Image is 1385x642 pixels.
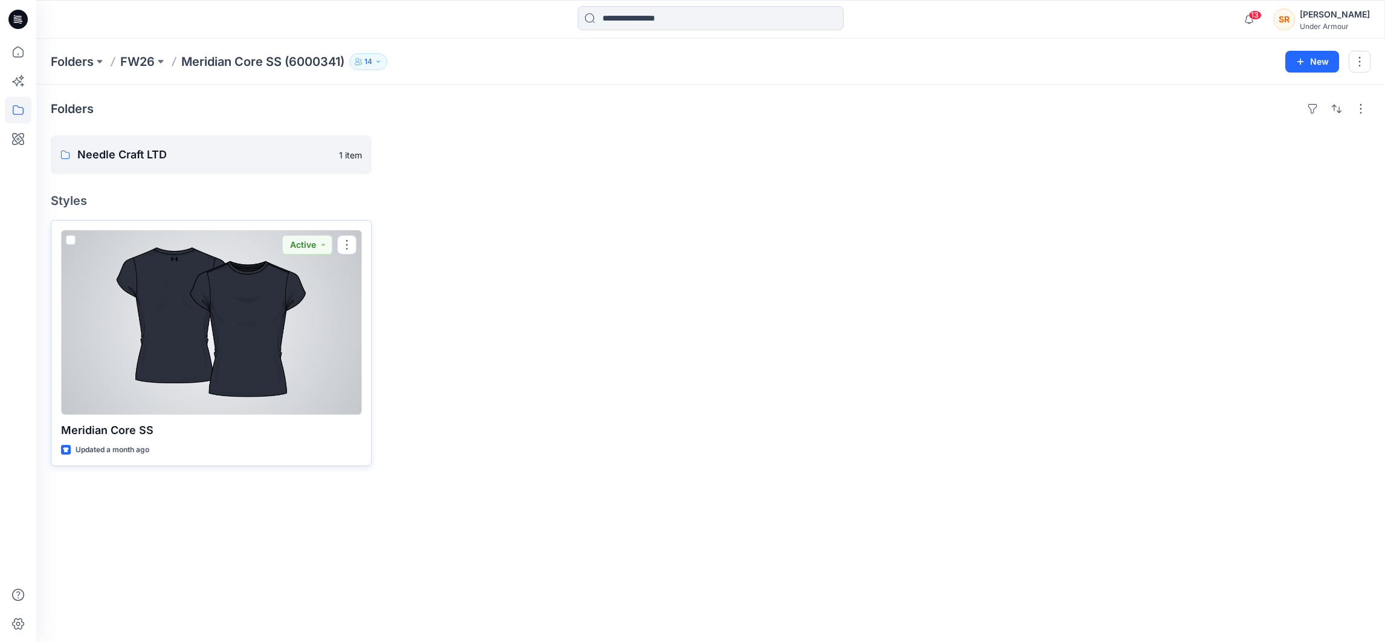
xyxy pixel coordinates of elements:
p: 14 [364,55,372,68]
p: Meridian Core SS [61,422,361,439]
a: Folders [51,53,94,70]
span: 13 [1248,10,1262,20]
h4: Styles [51,193,1370,208]
button: 14 [349,53,387,70]
p: Needle Craft LTD [77,146,332,163]
p: Updated a month ago [76,444,149,456]
div: [PERSON_NAME] [1300,7,1370,22]
a: Meridian Core SS [61,230,361,415]
p: Meridian Core SS (6000341) [181,53,344,70]
a: Needle Craft LTD1 item [51,135,372,174]
div: Under Armour [1300,22,1370,31]
h4: Folders [51,102,94,116]
p: 1 item [339,149,362,161]
button: New [1285,51,1339,73]
a: FW26 [120,53,155,70]
div: SR [1273,8,1295,30]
